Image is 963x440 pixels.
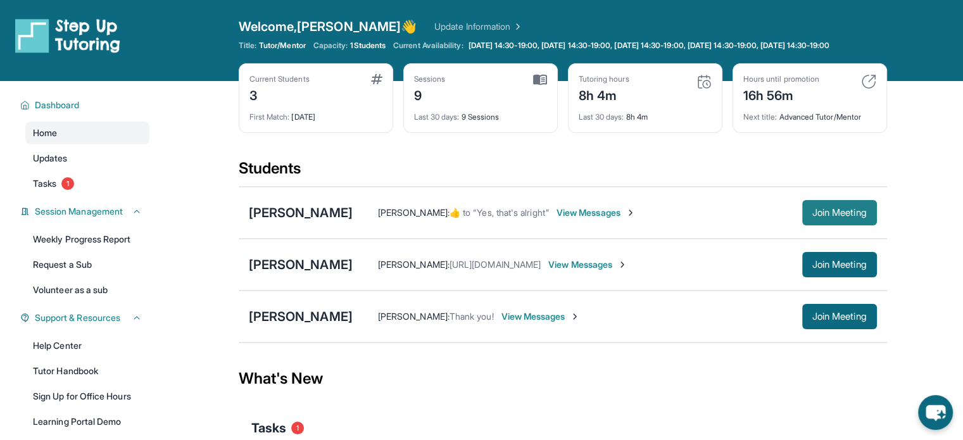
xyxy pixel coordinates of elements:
button: chat-button [918,395,953,430]
a: Sign Up for Office Hours [25,385,149,408]
div: 3 [249,84,310,104]
span: Welcome, [PERSON_NAME] 👋 [239,18,417,35]
button: Join Meeting [802,304,877,329]
a: Volunteer as a sub [25,279,149,301]
span: Updates [33,152,68,165]
a: Home [25,122,149,144]
span: [PERSON_NAME] : [378,311,450,322]
span: Home [33,127,57,139]
div: What's New [239,351,887,406]
button: Join Meeting [802,252,877,277]
span: First Match : [249,112,290,122]
span: 1 [61,177,74,190]
span: Session Management [35,205,123,218]
span: [PERSON_NAME] : [378,207,450,218]
a: Updates [25,147,149,170]
div: Hours until promotion [743,74,819,84]
span: Thank you! [450,311,494,322]
a: Update Information [434,20,523,33]
div: Tutoring hours [579,74,629,84]
span: Last 30 days : [579,112,624,122]
span: 1 [291,422,304,434]
button: Session Management [30,205,142,218]
span: View Messages [557,206,636,219]
span: ​👍​ to “ Yes, that's alright ” [450,207,549,218]
span: Tutor/Mentor [259,41,306,51]
span: Join Meeting [812,261,867,268]
div: 8h 4m [579,104,712,122]
button: Support & Resources [30,311,142,324]
img: card [371,74,382,84]
span: Title: [239,41,256,51]
a: Request a Sub [25,253,149,276]
span: View Messages [548,258,627,271]
img: Chevron-Right [626,208,636,218]
div: 8h 4m [579,84,629,104]
span: Tasks [33,177,56,190]
span: [URL][DOMAIN_NAME] [450,259,541,270]
span: [DATE] 14:30-19:00, [DATE] 14:30-19:00, [DATE] 14:30-19:00, [DATE] 14:30-19:00, [DATE] 14:30-19:00 [469,41,830,51]
a: Learning Portal Demo [25,410,149,433]
a: Help Center [25,334,149,357]
a: Tutor Handbook [25,360,149,382]
span: Tasks [251,419,286,437]
div: Current Students [249,74,310,84]
span: [PERSON_NAME] : [378,259,450,270]
div: [DATE] [249,104,382,122]
span: Next title : [743,112,777,122]
span: Join Meeting [812,313,867,320]
img: card [533,74,547,85]
div: [PERSON_NAME] [249,256,353,273]
button: Join Meeting [802,200,877,225]
div: [PERSON_NAME] [249,204,353,222]
span: Current Availability: [393,41,463,51]
span: Dashboard [35,99,80,111]
span: View Messages [501,310,581,323]
div: Advanced Tutor/Mentor [743,104,876,122]
img: logo [15,18,120,53]
span: 1 Students [350,41,386,51]
img: card [861,74,876,89]
span: Support & Resources [35,311,120,324]
div: 9 Sessions [414,104,547,122]
img: Chevron-Right [617,260,627,270]
div: [PERSON_NAME] [249,308,353,325]
div: 16h 56m [743,84,819,104]
div: Students [239,158,887,186]
span: Last 30 days : [414,112,460,122]
a: [DATE] 14:30-19:00, [DATE] 14:30-19:00, [DATE] 14:30-19:00, [DATE] 14:30-19:00, [DATE] 14:30-19:00 [466,41,833,51]
img: Chevron Right [510,20,523,33]
div: 9 [414,84,446,104]
a: Tasks1 [25,172,149,195]
a: Weekly Progress Report [25,228,149,251]
span: Capacity: [313,41,348,51]
button: Dashboard [30,99,142,111]
img: Chevron-Right [570,311,580,322]
span: Join Meeting [812,209,867,217]
div: Sessions [414,74,446,84]
img: card [696,74,712,89]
